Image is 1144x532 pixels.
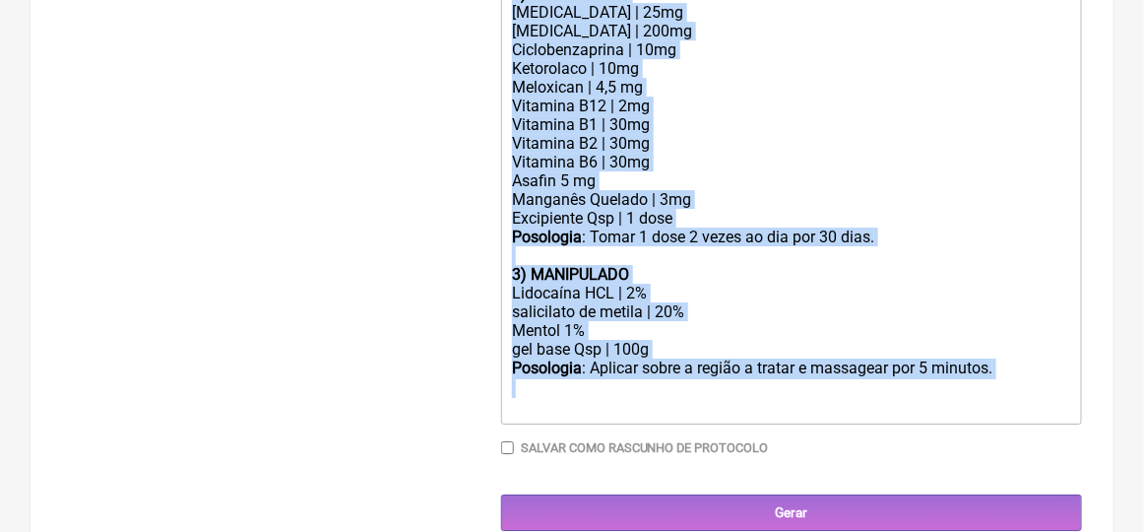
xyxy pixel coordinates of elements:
[512,190,1071,209] div: Manganês Quelado | 3mg
[512,340,1071,359] div: gel base Qsp | 100g
[512,228,582,246] strong: Posologia
[512,22,1071,40] div: [MEDICAL_DATA] | 200mg
[512,59,1071,78] div: Ketorolaco | 10mg
[512,359,1071,417] div: : Aplicar sobre a região a tratar e massagear por 5 minutos.ㅤ
[501,495,1082,531] input: Gerar
[512,78,1071,97] div: Meloxican | 4,5 mg
[512,97,1071,115] div: Vitamina B12 | 2mg
[512,359,582,377] strong: Posologia
[512,40,1071,59] div: Ciclobenzaprina | 10mg
[512,302,1071,340] div: salicilato de metila | 20% Mentol 1%
[512,228,1071,265] div: : Tomar 1 dose 2 vezes ao dia por 30 dias.
[512,265,629,284] strong: 3) MANIPULADO
[512,3,1071,22] div: [MEDICAL_DATA] | 25mg
[521,440,769,455] label: Salvar como rascunho de Protocolo
[512,284,1071,302] div: Lidocaína HCL | 2%
[512,134,1071,153] div: Vitamina B2 | 30mg
[512,209,1071,228] div: Excipiente Qsp | 1 dose
[512,115,1071,134] div: Vitamina B1 | 30mg
[512,153,1071,190] div: Vitamina B6 | 30mg Asafin 5 mg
